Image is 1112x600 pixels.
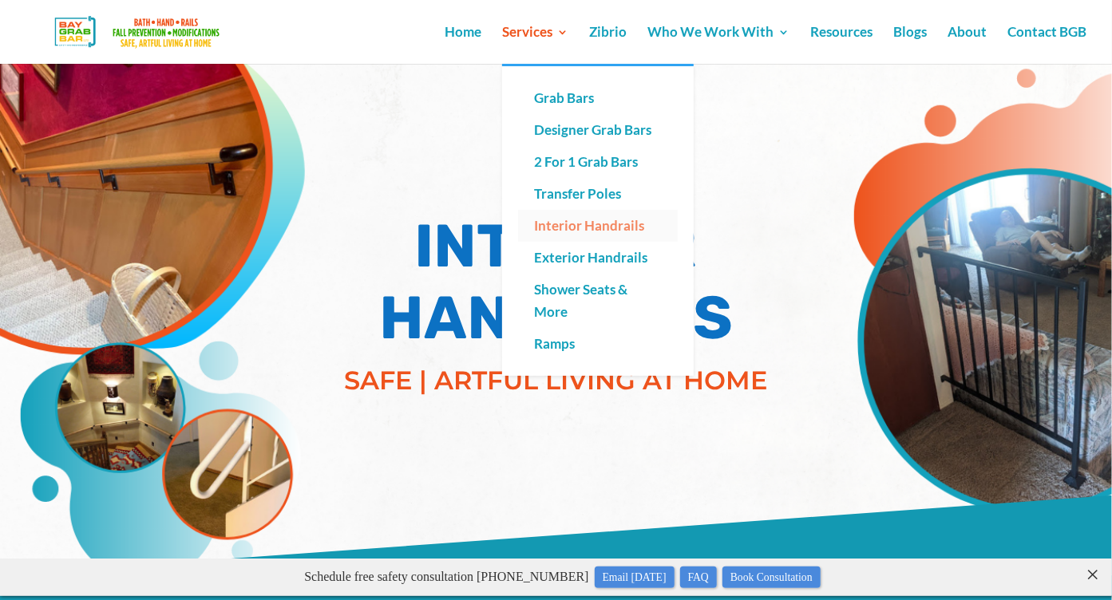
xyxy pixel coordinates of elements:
[680,8,717,30] a: FAQ
[518,114,678,146] a: Designer Grab Bars
[722,8,821,30] a: Book Consultation
[27,11,251,53] img: Bay Grab Bar
[518,82,678,114] a: Grab Bars
[316,211,795,362] h1: INTERIOR HANDRAILS
[38,6,1086,31] p: Schedule free safety consultation [PHONE_NUMBER]
[518,146,678,178] a: 2 For 1 Grab Bars
[518,210,678,242] a: Interior Handrails
[445,26,481,64] a: Home
[647,26,789,64] a: Who We Work With
[589,26,627,64] a: Zibrio
[893,26,927,64] a: Blogs
[1085,4,1101,19] close: ×
[518,242,678,274] a: Exterior Handrails
[810,26,873,64] a: Resources
[518,274,678,328] a: Shower Seats & More
[502,26,568,64] a: Services
[1007,26,1086,64] a: Contact BGB
[595,8,675,30] a: Email [DATE]
[518,178,678,210] a: Transfer Poles
[948,26,987,64] a: About
[316,361,795,400] p: SAFE | ARTFUL LIVING AT HOME
[518,328,678,360] a: Ramps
